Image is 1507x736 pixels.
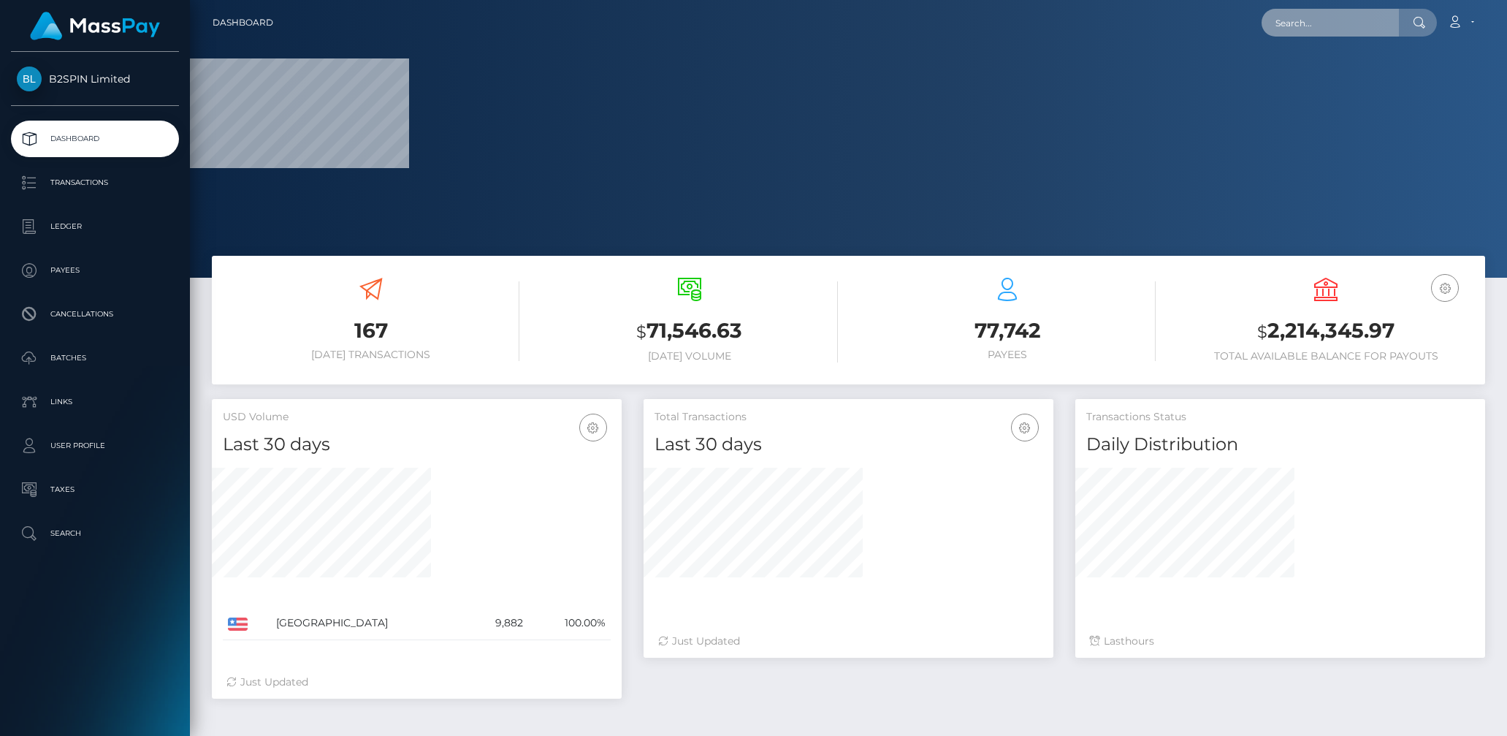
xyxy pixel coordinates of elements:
[17,479,173,501] p: Taxes
[541,316,838,346] h3: 71,546.63
[17,216,173,238] p: Ledger
[213,7,273,38] a: Dashboard
[17,67,42,91] img: B2SPIN Limited
[1090,634,1470,649] div: Last hours
[11,252,179,289] a: Payees
[271,607,468,640] td: [GEOGRAPHIC_DATA]
[223,316,519,345] h3: 167
[17,303,173,325] p: Cancellations
[11,296,179,333] a: Cancellations
[655,432,1042,458] h4: Last 30 days
[860,349,1156,361] h6: Payees
[636,322,646,342] small: $
[11,515,179,552] a: Search
[11,164,179,201] a: Transactions
[223,432,611,458] h4: Last 30 days
[860,316,1156,345] h3: 77,742
[11,208,179,245] a: Ledger
[1086,432,1474,458] h4: Daily Distribution
[11,121,179,157] a: Dashboard
[17,172,173,194] p: Transactions
[11,428,179,464] a: User Profile
[17,347,173,369] p: Batches
[17,259,173,281] p: Payees
[658,634,1039,649] div: Just Updated
[1257,322,1267,342] small: $
[11,340,179,376] a: Batches
[1262,9,1399,37] input: Search...
[223,410,611,425] h5: USD Volume
[17,523,173,545] p: Search
[1178,350,1474,363] h6: Total Available Balance for Payouts
[17,391,173,413] p: Links
[30,12,160,40] img: MassPay Logo
[1178,316,1474,346] h3: 2,214,345.97
[17,435,173,457] p: User Profile
[11,72,179,86] span: B2SPIN Limited
[468,607,529,640] td: 9,882
[1086,410,1474,425] h5: Transactions Status
[528,607,611,640] td: 100.00%
[228,618,248,631] img: US.png
[11,471,179,508] a: Taxes
[11,384,179,420] a: Links
[223,349,519,361] h6: [DATE] Transactions
[17,128,173,150] p: Dashboard
[541,350,838,363] h6: [DATE] Volume
[226,675,607,690] div: Just Updated
[655,410,1042,425] h5: Total Transactions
